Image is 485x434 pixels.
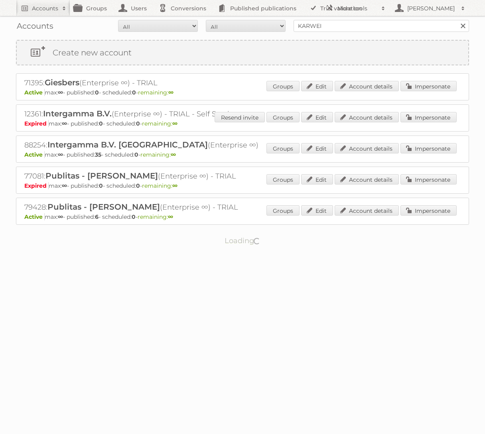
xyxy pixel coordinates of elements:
[24,182,461,189] p: max: - published: - scheduled: -
[138,213,173,220] span: remaining:
[301,174,333,185] a: Edit
[99,120,103,127] strong: 0
[142,120,177,127] span: remaining:
[171,151,176,158] strong: ∞
[62,120,67,127] strong: ∞
[266,143,300,153] a: Groups
[138,89,173,96] span: remaining:
[337,4,377,12] h2: More tools
[172,182,177,189] strong: ∞
[301,112,333,122] a: Edit
[142,182,177,189] span: remaining:
[99,182,103,189] strong: 0
[43,109,112,118] span: Intergamma B.V.
[301,205,333,216] a: Edit
[400,81,457,91] a: Impersonate
[335,174,399,185] a: Account details
[62,182,67,189] strong: ∞
[24,109,304,119] h2: 12361: (Enterprise ∞) - TRIAL - Self Service
[95,213,99,220] strong: 6
[400,174,457,185] a: Impersonate
[400,143,457,153] a: Impersonate
[24,89,45,96] span: Active
[58,151,63,158] strong: ∞
[24,182,49,189] span: Expired
[172,120,177,127] strong: ∞
[335,205,399,216] a: Account details
[58,89,63,96] strong: ∞
[24,120,461,127] p: max: - published: - scheduled: -
[32,4,58,12] h2: Accounts
[405,4,457,12] h2: [PERSON_NAME]
[45,171,158,181] span: Publitas - [PERSON_NAME]
[136,120,140,127] strong: 0
[140,151,176,158] span: remaining:
[400,112,457,122] a: Impersonate
[400,205,457,216] a: Impersonate
[335,112,399,122] a: Account details
[168,213,173,220] strong: ∞
[24,78,304,88] h2: 71395: (Enterprise ∞) - TRIAL
[199,233,286,249] p: Loading
[24,171,304,181] h2: 77081: (Enterprise ∞) - TRIAL
[24,151,45,158] span: Active
[301,81,333,91] a: Edit
[335,143,399,153] a: Account details
[95,151,101,158] strong: 35
[24,213,461,220] p: max: - published: - scheduled: -
[45,78,79,87] span: Giesbers
[266,81,300,91] a: Groups
[47,140,208,149] span: Intergamma B.V. [GEOGRAPHIC_DATA]
[95,89,99,96] strong: 0
[266,112,300,122] a: Groups
[24,202,304,212] h2: 79428: (Enterprise ∞) - TRIAL
[47,202,160,212] span: Publitas - [PERSON_NAME]
[132,213,136,220] strong: 0
[136,182,140,189] strong: 0
[24,140,304,150] h2: 88254: (Enterprise ∞)
[24,213,45,220] span: Active
[215,112,265,122] a: Resend invite
[24,89,461,96] p: max: - published: - scheduled: -
[301,143,333,153] a: Edit
[24,151,461,158] p: max: - published: - scheduled: -
[335,81,399,91] a: Account details
[17,41,468,65] a: Create new account
[58,213,63,220] strong: ∞
[134,151,138,158] strong: 0
[266,174,300,185] a: Groups
[168,89,173,96] strong: ∞
[24,120,49,127] span: Expired
[266,205,300,216] a: Groups
[132,89,136,96] strong: 0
